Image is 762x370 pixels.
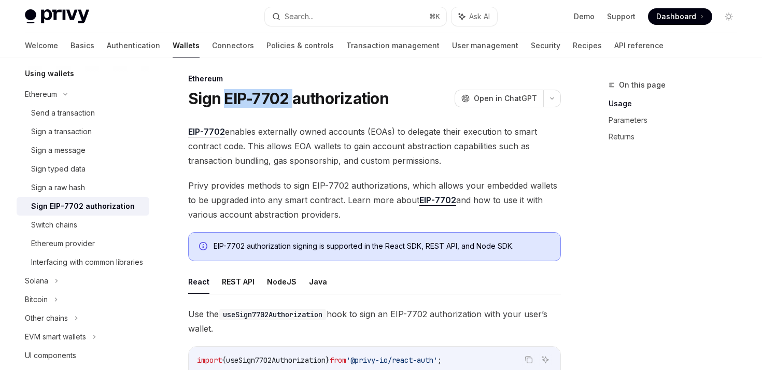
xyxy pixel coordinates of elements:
[31,181,85,194] div: Sign a raw hash
[451,7,497,26] button: Ask AI
[25,312,68,324] div: Other chains
[31,125,92,138] div: Sign a transaction
[330,355,346,365] span: from
[266,33,334,58] a: Policies & controls
[17,104,149,122] a: Send a transaction
[438,355,442,365] span: ;
[721,8,737,25] button: Toggle dark mode
[474,93,537,104] span: Open in ChatGPT
[656,11,696,22] span: Dashboard
[17,253,149,272] a: Interfacing with common libraries
[188,74,561,84] div: Ethereum
[25,88,57,101] div: Ethereum
[419,195,456,206] a: EIP-7702
[219,309,327,320] code: useSign7702Authorization
[25,275,48,287] div: Solana
[31,256,143,268] div: Interfacing with common libraries
[17,216,149,234] a: Switch chains
[522,353,535,366] button: Copy the contents from the code block
[429,12,440,21] span: ⌘ K
[17,197,149,216] a: Sign EIP-7702 authorization
[17,141,149,160] a: Sign a message
[17,160,149,178] a: Sign typed data
[574,11,595,22] a: Demo
[197,355,222,365] span: import
[188,124,561,168] span: enables externally owned accounts (EOAs) to delegate their execution to smart contract code. This...
[609,112,745,129] a: Parameters
[226,355,326,365] span: useSign7702Authorization
[173,33,200,58] a: Wallets
[31,200,135,212] div: Sign EIP-7702 authorization
[31,144,86,156] div: Sign a message
[25,349,76,362] div: UI components
[17,178,149,197] a: Sign a raw hash
[452,33,518,58] a: User management
[326,355,330,365] span: }
[614,33,664,58] a: API reference
[455,90,543,107] button: Open in ChatGPT
[188,178,561,222] span: Privy provides methods to sign EIP-7702 authorizations, which allows your embedded wallets to be ...
[25,9,89,24] img: light logo
[222,269,255,294] button: REST API
[609,95,745,112] a: Usage
[214,241,550,252] div: EIP-7702 authorization signing is supported in the React SDK, REST API, and Node SDK.
[188,269,209,294] button: React
[31,163,86,175] div: Sign typed data
[285,10,314,23] div: Search...
[25,293,48,306] div: Bitcoin
[31,107,95,119] div: Send a transaction
[188,307,561,336] span: Use the hook to sign an EIP-7702 authorization with your user’s wallet.
[469,11,490,22] span: Ask AI
[346,355,438,365] span: '@privy-io/react-auth'
[25,33,58,58] a: Welcome
[539,353,552,366] button: Ask AI
[607,11,636,22] a: Support
[17,346,149,365] a: UI components
[609,129,745,145] a: Returns
[31,237,95,250] div: Ethereum provider
[188,89,389,108] h1: Sign EIP-7702 authorization
[107,33,160,58] a: Authentication
[573,33,602,58] a: Recipes
[346,33,440,58] a: Transaction management
[199,242,209,252] svg: Info
[17,122,149,141] a: Sign a transaction
[222,355,226,365] span: {
[31,219,77,231] div: Switch chains
[267,269,297,294] button: NodeJS
[619,79,666,91] span: On this page
[188,126,225,137] a: EIP-7702
[70,33,94,58] a: Basics
[17,234,149,253] a: Ethereum provider
[531,33,560,58] a: Security
[648,8,712,25] a: Dashboard
[265,7,446,26] button: Search...⌘K
[25,331,86,343] div: EVM smart wallets
[309,269,327,294] button: Java
[212,33,254,58] a: Connectors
